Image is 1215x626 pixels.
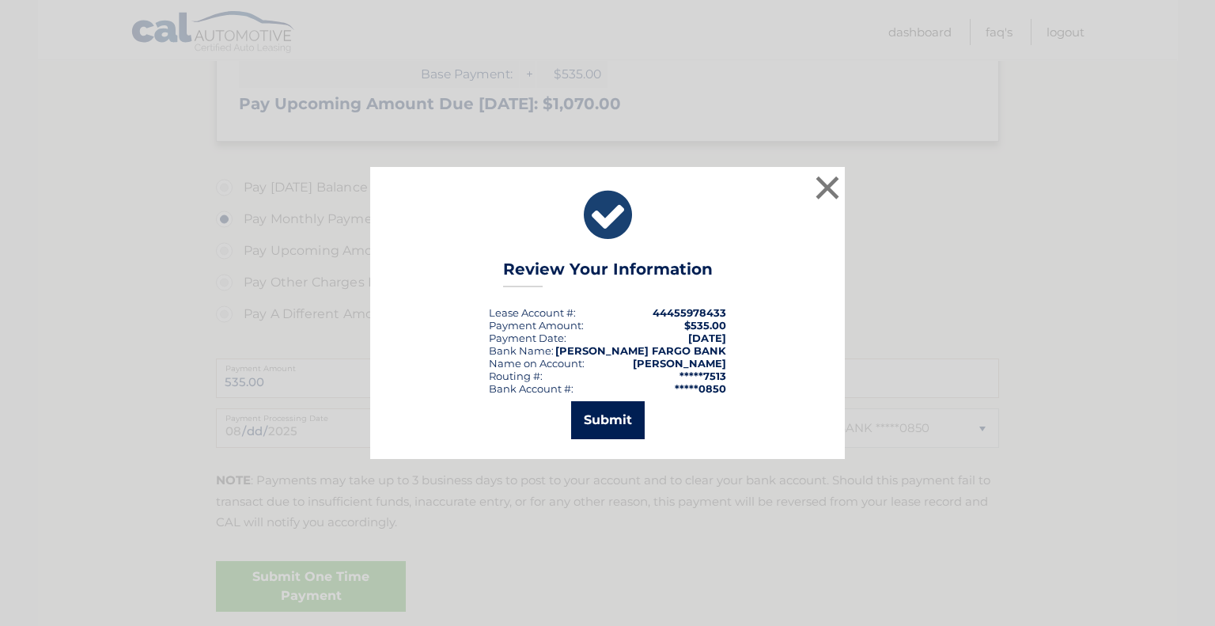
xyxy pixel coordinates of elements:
div: Lease Account #: [489,306,576,319]
div: Routing #: [489,370,543,382]
span: [DATE] [688,332,726,344]
div: : [489,332,566,344]
div: Bank Name: [489,344,554,357]
span: $535.00 [684,319,726,332]
strong: [PERSON_NAME] FARGO BANK [555,344,726,357]
span: Payment Date [489,332,564,344]
div: Name on Account: [489,357,585,370]
h3: Review Your Information [503,260,713,287]
button: Submit [571,401,645,439]
button: × [812,172,843,203]
strong: [PERSON_NAME] [633,357,726,370]
div: Payment Amount: [489,319,584,332]
strong: 44455978433 [653,306,726,319]
div: Bank Account #: [489,382,573,395]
